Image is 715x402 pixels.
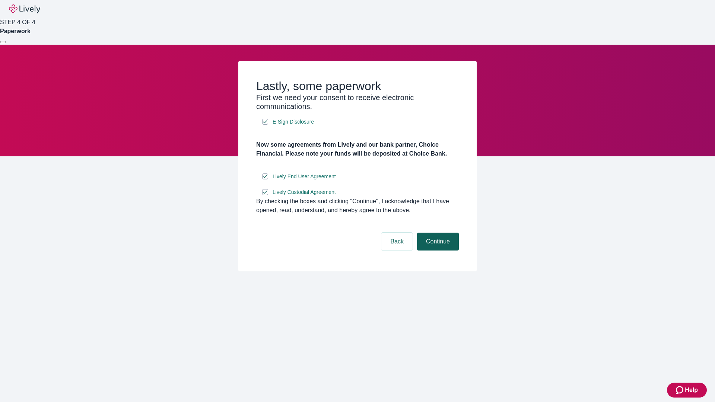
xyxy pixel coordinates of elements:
span: Help [685,386,698,395]
span: Lively Custodial Agreement [273,188,336,196]
div: By checking the boxes and clicking “Continue", I acknowledge that I have opened, read, understand... [256,197,459,215]
h4: Now some agreements from Lively and our bank partner, Choice Financial. Please note your funds wi... [256,140,459,158]
a: e-sign disclosure document [271,172,337,181]
h2: Lastly, some paperwork [256,79,459,93]
a: e-sign disclosure document [271,117,315,127]
button: Back [381,233,413,251]
button: Zendesk support iconHelp [667,383,707,398]
span: Lively End User Agreement [273,173,336,181]
span: E-Sign Disclosure [273,118,314,126]
img: Lively [9,4,40,13]
a: e-sign disclosure document [271,188,337,197]
button: Continue [417,233,459,251]
h3: First we need your consent to receive electronic communications. [256,93,459,111]
svg: Zendesk support icon [676,386,685,395]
